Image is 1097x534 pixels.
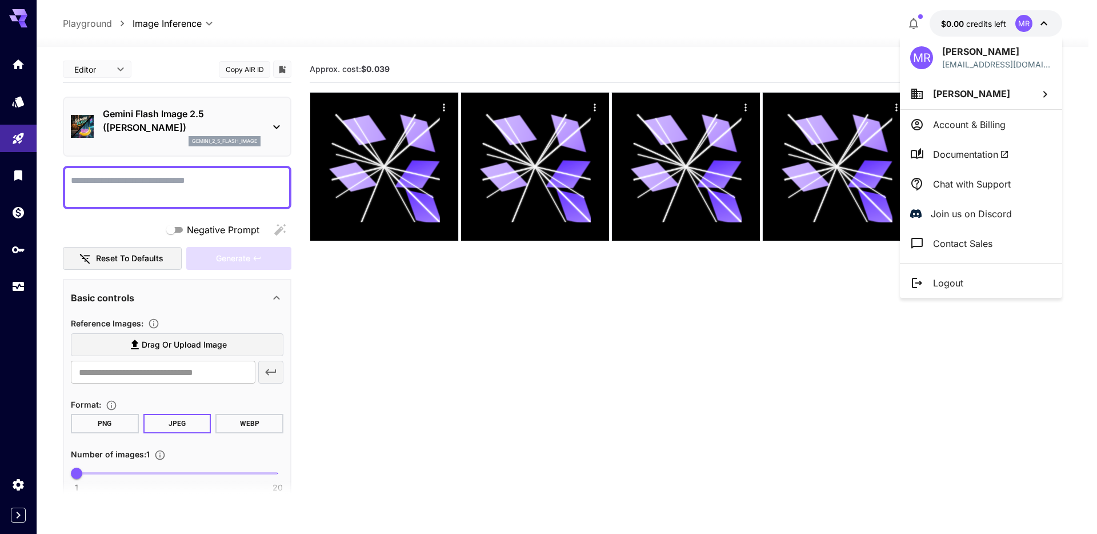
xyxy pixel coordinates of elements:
[933,88,1010,99] span: [PERSON_NAME]
[942,58,1052,70] div: m.roglic@tap-nation.io
[931,207,1012,221] p: Join us on Discord
[942,45,1052,58] p: [PERSON_NAME]
[933,276,963,290] p: Logout
[933,237,992,250] p: Contact Sales
[900,78,1062,109] button: [PERSON_NAME]
[933,148,1009,161] span: Documentation
[910,46,933,69] div: MR
[942,58,1052,70] p: [EMAIL_ADDRESS][DOMAIN_NAME]
[933,177,1011,191] p: Chat with Support
[933,118,1006,131] p: Account & Billing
